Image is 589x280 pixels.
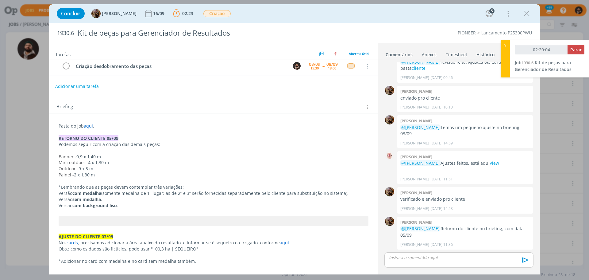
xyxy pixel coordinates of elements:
[385,49,413,58] a: Comentários
[334,52,337,56] img: arrow-up.svg
[73,62,287,70] div: Criação desdobramento das peças
[489,8,495,14] div: 5
[203,10,231,17] span: Criação
[400,160,530,166] p: Ajustes feitos, está aqui
[102,11,137,16] span: [PERSON_NAME]
[91,9,101,18] img: A
[445,49,468,58] a: Timesheet
[322,64,324,68] span: --
[401,226,440,231] span: @[PERSON_NAME]
[59,234,113,239] strong: AJUSTE DO CLIENTE 03/09
[400,226,530,238] p: Retorno do cliente no briefing, com data 05/09
[430,105,453,110] span: [DATE] 10:10
[401,59,440,65] span: @[PERSON_NAME]
[59,160,88,165] span: Mini outdoor -
[400,59,530,72] p: revisão feita. Ajustes ok. Cards na pasta
[400,124,530,137] p: Temos um pequeno ajuste no briefing 03/09
[401,160,440,166] span: @[PERSON_NAME]
[203,10,231,18] button: Criação
[67,240,78,246] a: cards
[59,190,368,196] p: Versão (somente medalha de 1º lugar; as de 2º e 3º serão fornecidas separadamente pelo cliente pa...
[59,166,79,172] span: Outdoor -
[292,61,301,71] button: D
[568,45,584,54] button: Parar
[72,196,101,202] strong: sem medalha
[400,118,432,124] b: [PERSON_NAME]
[59,196,368,203] p: Versão .
[422,52,437,58] div: Anexos
[385,217,394,226] img: A
[400,95,530,101] p: enviado pro cliente
[326,62,338,66] div: 08/09
[400,75,429,81] p: [PERSON_NAME]
[400,242,429,247] p: [PERSON_NAME]
[400,176,429,182] p: [PERSON_NAME]
[57,8,85,19] button: Concluir
[430,140,453,146] span: [DATE] 14:59
[59,135,118,141] strong: RETORNO DO CLIENTE 05/09
[484,9,494,18] button: 5
[59,123,368,129] p: Pasta do job .
[385,187,394,196] img: A
[76,154,101,160] span: 0,9 x 1,40 m
[328,66,336,70] div: 18:00
[57,30,74,37] span: 1930.6
[385,115,394,124] img: A
[476,49,495,58] a: Histórico
[400,196,530,202] p: verificado e enviado pro cliente
[84,123,93,129] a: aqui
[75,26,332,41] div: Kit de peças para Gerenciador de Resultados
[59,203,368,209] p: Versão .
[400,89,432,94] b: [PERSON_NAME]
[309,62,320,66] div: 08/09
[59,172,368,178] p: 2 x 1,30 m
[55,81,99,92] button: Adicionar uma tarefa
[490,160,499,166] a: View
[55,50,71,57] span: Tarefas
[59,154,76,160] span: Banner -
[310,66,319,70] div: 15:30
[522,60,533,65] span: 1930.6
[430,242,453,247] span: [DATE] 11:36
[91,9,137,18] button: A[PERSON_NAME]
[400,219,432,225] b: [PERSON_NAME]
[49,4,540,274] div: dialog
[430,75,453,81] span: [DATE] 09:46
[59,141,368,148] p: Podemos seguir com a criação das demais peças:
[289,240,290,246] span: .
[570,47,582,53] span: Parar
[412,65,425,71] a: cliente
[59,240,67,246] span: Nos
[78,240,280,246] span: , precisamos adicionar a área abaixo do resultado, e informar se é sequeiro ou irrigado, conforme
[400,154,432,160] b: [PERSON_NAME]
[400,105,429,110] p: [PERSON_NAME]
[72,190,101,196] strong: com medalha
[72,203,117,208] strong: com background liso
[458,30,476,36] a: PIONEER
[61,11,80,16] span: Concluir
[59,172,74,178] span: Painel -
[515,60,572,72] a: Job1930.6Kit de peças para Gerenciador de Resultados
[56,103,73,111] span: Briefing
[401,124,440,130] span: @[PERSON_NAME]
[430,206,453,211] span: [DATE] 14:53
[59,258,196,264] span: *Adicionar no card com medalha e no card sem medalha também.
[385,86,394,95] img: A
[182,10,193,16] span: 02:23
[385,151,394,160] img: A
[171,9,195,18] button: 02:23
[153,11,166,16] div: 16/09
[430,176,453,182] span: [DATE] 11:51
[400,190,432,195] b: [PERSON_NAME]
[59,246,368,252] p: Obs.: como os dados são fictícios, pode usar "100,3 ha | SEQUEIRO"
[293,62,301,70] img: D
[280,240,289,246] a: aqui
[400,206,429,211] p: [PERSON_NAME]
[515,60,572,72] span: Kit de peças para Gerenciador de Resultados
[59,160,368,166] p: 4 x 1,30 m
[349,51,369,56] span: Abertas 6/14
[59,184,368,190] p: *Lembrando que as peças devem contemplar três variações:
[59,166,368,172] p: 9 x 3 m
[481,30,532,36] a: Lançamento P25300PWU
[400,140,429,146] p: [PERSON_NAME]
